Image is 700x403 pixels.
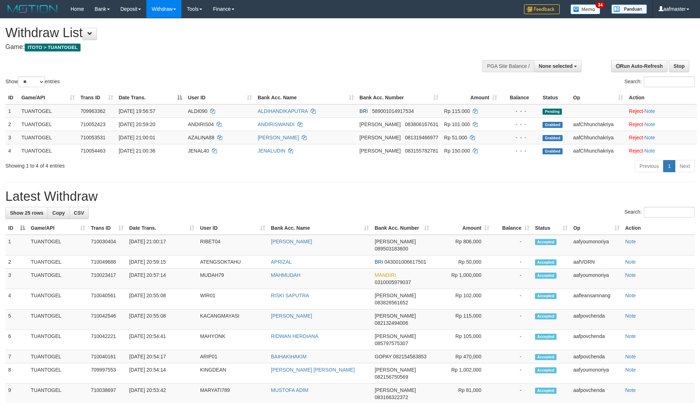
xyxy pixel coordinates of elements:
[432,255,492,269] td: Rp 50,000
[611,60,667,72] a: Run Auto-Refresh
[271,239,312,244] a: [PERSON_NAME]
[535,293,556,299] span: Accepted
[375,374,408,380] span: Copy 082156750569 to clipboard
[596,2,605,8] span: 34
[197,363,268,384] td: KINGDEAN
[375,320,408,326] span: Copy 082132494006 to clipboard
[492,269,532,289] td: -
[626,131,697,144] td: ·
[28,235,88,255] td: TUANTOGEL
[81,121,106,127] span: 710052423
[357,91,441,104] th: Bank Acc. Number: activate to sort column ascending
[645,121,655,127] a: Note
[5,255,28,269] td: 2
[188,148,209,154] span: JENAL40
[5,4,60,14] img: MOTION_logo.png
[432,309,492,330] td: Rp 115,000
[375,272,396,278] span: MANDIRI
[375,259,383,265] span: BRI
[432,222,492,235] th: Amount: activate to sort column ascending
[629,148,643,154] a: Reject
[126,269,197,289] td: [DATE] 20:57:14
[644,207,695,218] input: Search:
[432,289,492,309] td: Rp 102,000
[444,135,467,140] span: Rp 51.000
[624,207,695,218] label: Search:
[185,91,255,104] th: User ID: activate to sort column ascending
[540,91,570,104] th: Status
[271,367,355,373] a: [PERSON_NAME] [PERSON_NAME]
[81,108,106,114] span: 709963362
[645,135,655,140] a: Note
[19,91,78,104] th: Game/API: activate to sort column ascending
[88,269,126,289] td: 710023417
[88,235,126,255] td: 710030404
[18,76,45,87] select: Showentries
[271,387,308,393] a: MUSTOFA ADIM
[570,330,622,350] td: aafpovchenda
[644,76,695,87] input: Search:
[375,354,392,359] span: GOPAY
[28,255,88,269] td: TUANTOGEL
[432,330,492,350] td: Rp 105,000
[535,313,556,319] span: Accepted
[88,363,126,384] td: 709997553
[271,293,309,298] a: RISKI SAPUTRA
[532,222,570,235] th: Status: activate to sort column ascending
[524,4,560,14] img: Feedback.jpg
[271,354,307,359] a: BAIHAKIHAKIM
[5,91,19,104] th: ID
[360,135,401,140] span: [PERSON_NAME]
[492,255,532,269] td: -
[88,309,126,330] td: 710042546
[629,135,643,140] a: Reject
[19,131,78,144] td: TUANTOGEL
[271,313,312,319] a: [PERSON_NAME]
[69,207,89,219] a: CSV
[5,330,28,350] td: 6
[629,108,643,114] a: Reject
[5,131,19,144] td: 3
[197,269,268,289] td: MUDAH79
[268,222,372,235] th: Bank Acc. Name: activate to sort column ascending
[5,289,28,309] td: 4
[570,4,601,14] img: Button%20Memo.svg
[492,309,532,330] td: -
[375,367,416,373] span: [PERSON_NAME]
[19,118,78,131] td: TUANTOGEL
[535,334,556,340] span: Accepted
[492,330,532,350] td: -
[375,387,416,393] span: [PERSON_NAME]
[52,210,65,216] span: Copy
[393,354,426,359] span: Copy 082154583853 to clipboard
[570,235,622,255] td: aafyoumonoriya
[372,222,432,235] th: Bank Acc. Number: activate to sort column ascending
[635,160,663,172] a: Previous
[5,235,28,255] td: 1
[5,76,60,87] label: Show entries
[570,269,622,289] td: aafyoumonoriya
[375,246,408,252] span: Copy 089503183600 to clipboard
[28,363,88,384] td: TUANTOGEL
[543,148,563,154] span: Grabbed
[28,309,88,330] td: TUANTOGEL
[570,118,626,131] td: aafChhunchakriya
[535,239,556,245] span: Accepted
[622,222,695,235] th: Action
[375,340,408,346] span: Copy 085797575307 to clipboard
[384,259,426,265] span: Copy 043001006617501 to clipboard
[360,148,401,154] span: [PERSON_NAME]
[535,367,556,373] span: Accepted
[535,388,556,394] span: Accepted
[126,330,197,350] td: [DATE] 20:54:41
[432,363,492,384] td: Rp 1,002,000
[126,222,197,235] th: Date Trans.: activate to sort column ascending
[188,121,214,127] span: ANDIRIS04
[543,122,563,128] span: Grabbed
[625,272,636,278] a: Note
[271,333,319,339] a: RIDWAN HERDIANA
[492,350,532,363] td: -
[360,121,401,127] span: [PERSON_NAME]
[375,293,416,298] span: [PERSON_NAME]
[255,91,357,104] th: Bank Acc. Name: activate to sort column ascending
